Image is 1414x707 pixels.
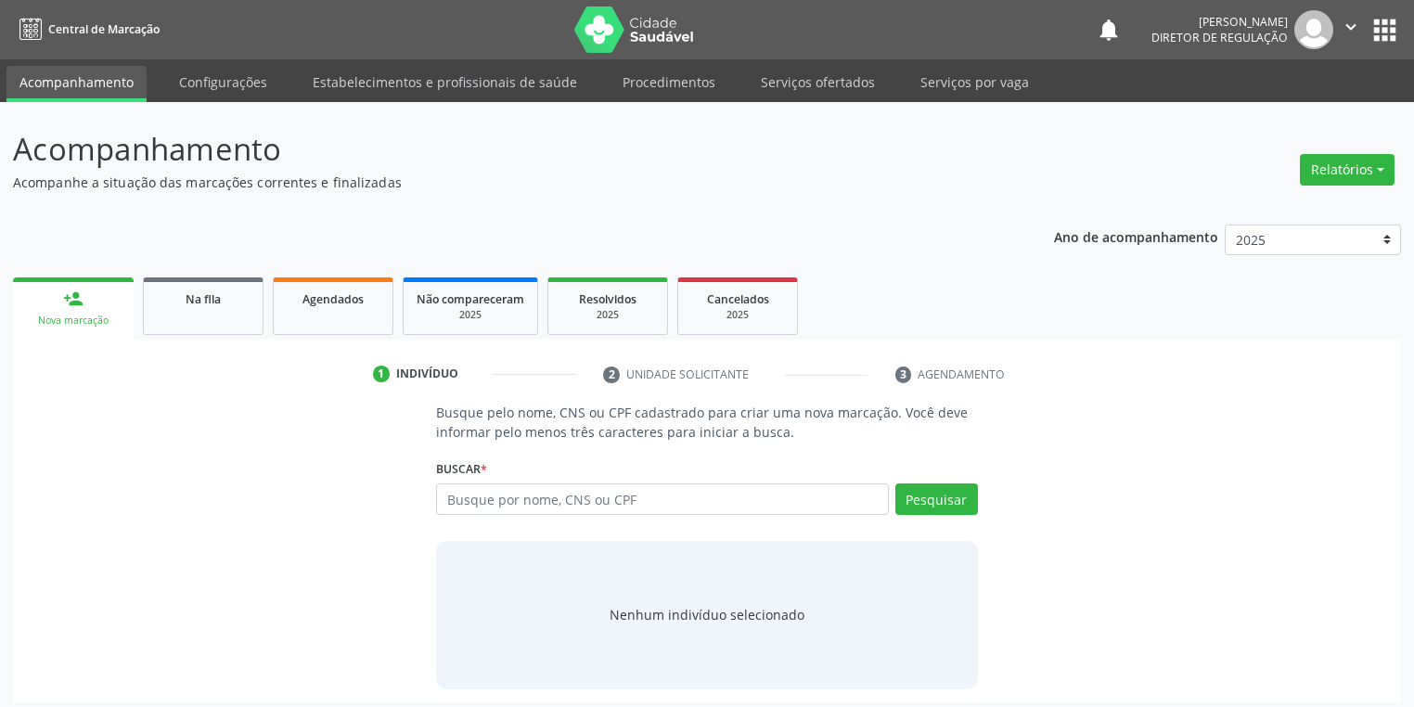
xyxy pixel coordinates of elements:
div: Nenhum indivíduo selecionado [610,605,804,624]
div: [PERSON_NAME] [1151,14,1288,30]
button: Relatórios [1300,154,1395,186]
a: Procedimentos [610,66,728,98]
p: Ano de acompanhamento [1054,225,1218,248]
input: Busque por nome, CNS ou CPF [436,483,889,515]
p: Acompanhe a situação das marcações correntes e finalizadas [13,173,984,192]
div: 2025 [691,308,784,322]
div: 2025 [417,308,524,322]
div: 2025 [561,308,654,322]
label: Buscar [436,455,487,483]
button: notifications [1096,17,1122,43]
a: Estabelecimentos e profissionais de saúde [300,66,590,98]
span: Na fila [186,291,221,307]
div: Nova marcação [26,314,121,328]
div: Indivíduo [396,366,458,382]
a: Serviços ofertados [748,66,888,98]
a: Acompanhamento [6,66,147,102]
span: Agendados [302,291,364,307]
span: Não compareceram [417,291,524,307]
a: Central de Marcação [13,14,160,45]
span: Resolvidos [579,291,636,307]
img: img [1294,10,1333,49]
span: Cancelados [707,291,769,307]
div: 1 [373,366,390,382]
a: Serviços por vaga [907,66,1042,98]
button: apps [1369,14,1401,46]
span: Central de Marcação [48,21,160,37]
button: Pesquisar [895,483,978,515]
span: Diretor de regulação [1151,30,1288,45]
div: person_add [63,289,84,309]
a: Configurações [166,66,280,98]
i:  [1341,17,1361,37]
p: Acompanhamento [13,126,984,173]
p: Busque pelo nome, CNS ou CPF cadastrado para criar uma nova marcação. Você deve informar pelo men... [436,403,978,442]
button:  [1333,10,1369,49]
